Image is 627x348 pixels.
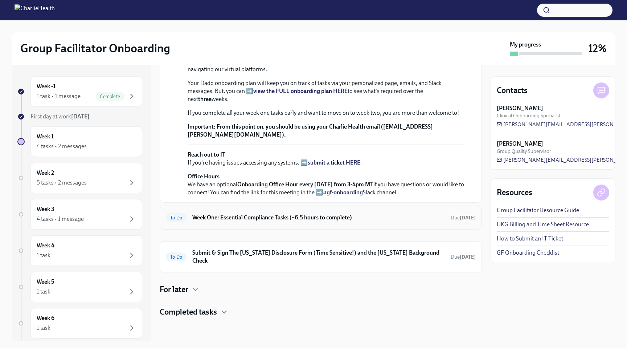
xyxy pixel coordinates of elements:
[37,314,54,322] h6: Week 6
[37,324,50,332] div: 1 task
[497,187,532,198] h4: Resources
[37,82,56,90] h6: Week -1
[237,181,373,188] strong: Onboarding Office Hour every [DATE] from 3-4pm MT
[497,140,543,148] strong: [PERSON_NAME]
[37,133,54,141] h6: Week 1
[497,85,528,96] h4: Contacts
[188,173,220,180] strong: Office Hours
[588,42,607,55] h3: 12%
[37,142,87,150] div: 4 tasks • 2 messages
[198,96,212,102] strong: three
[166,212,476,223] a: To DoWeek One: Essential Compliance Tasks (~6.5 hours to complete)Due[DATE]
[460,215,476,221] strong: [DATE]
[188,79,464,103] p: Your Dado onboarding plan will keep you on track of tasks via your personalized page, emails, and...
[188,151,225,158] strong: Reach out to IT
[166,254,187,260] span: To Do
[15,4,55,16] img: CharlieHealth
[253,88,348,94] a: view the FULL onboarding plan HERE
[451,254,476,260] span: September 24th, 2025 10:00
[497,249,559,257] a: GF Onboarding Checklist
[160,307,482,317] div: Completed tasks
[323,189,363,196] a: #gf-onboarding
[17,126,142,157] a: Week 14 tasks • 2 messages
[160,307,217,317] h4: Completed tasks
[188,151,464,167] p: If you're having issues accessing any systems, ➡️ .
[188,173,464,197] p: We have an optional if you have questions or would like to connect! You can find the link for thi...
[17,163,142,193] a: Week 25 tasks • 2 messages
[160,284,482,295] div: For later
[37,179,87,187] div: 5 tasks • 2 messages
[160,284,188,295] h4: For later
[37,242,54,250] h6: Week 4
[166,247,476,266] a: To DoSubmit & Sign The [US_STATE] Disclosure Form (Time Sensitive!) and the [US_STATE] Background...
[510,41,541,49] strong: My progress
[71,113,90,120] strong: [DATE]
[37,278,54,286] h6: Week 5
[192,249,445,265] h6: Submit & Sign The [US_STATE] Disclosure Form (Time Sensitive!) and the [US_STATE] Background Check
[17,235,142,266] a: Week 41 task
[166,215,187,220] span: To Do
[17,272,142,302] a: Week 51 task
[188,123,216,130] strong: Important:
[188,109,464,117] p: If you complete all your week one tasks early and want to move on to week two, you are more than ...
[17,199,142,230] a: Week 34 tasks • 1 message
[37,169,54,177] h6: Week 2
[497,235,563,243] a: How to Submit an IT Ticket
[308,159,360,166] a: submit a ticket HERE
[17,308,142,339] a: Week 61 task
[20,41,170,56] h2: Group Facilitator Onboarding
[17,76,142,107] a: Week -11 task • 1 messageComplete
[451,215,476,221] span: Due
[497,206,579,214] a: Group Facilitator Resource Guide
[37,205,54,213] h6: Week 3
[37,92,81,100] div: 1 task • 1 message
[451,254,476,260] span: Due
[497,104,543,112] strong: [PERSON_NAME]
[188,123,433,138] strong: From this point on, you should be using your Charlie Health email ([EMAIL_ADDRESS][PERSON_NAME][D...
[451,214,476,221] span: September 22nd, 2025 10:00
[37,251,50,259] div: 1 task
[497,112,561,119] span: Clinical Onboarding Specialist
[37,288,50,296] div: 1 task
[37,215,84,223] div: 4 tasks • 1 message
[192,214,445,222] h6: Week One: Essential Compliance Tasks (~6.5 hours to complete)
[497,220,589,228] a: UKG Billing and Time Sheet Resource
[460,254,476,260] strong: [DATE]
[30,113,90,120] span: First day at work
[497,148,551,155] span: Group Quality Supervisor
[17,113,142,121] a: First day at work[DATE]
[95,94,124,99] span: Complete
